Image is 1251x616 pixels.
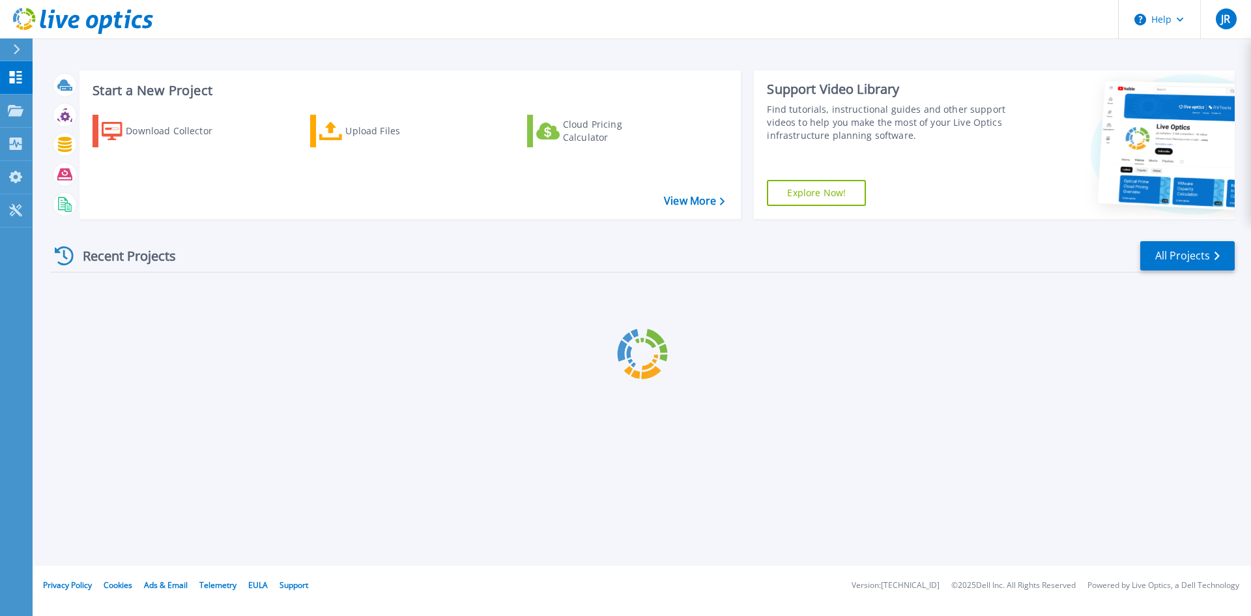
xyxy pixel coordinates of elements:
div: Cloud Pricing Calculator [563,118,667,144]
a: All Projects [1140,241,1235,271]
h3: Start a New Project [93,83,725,98]
a: Explore Now! [767,180,866,206]
a: Support [280,579,308,591]
a: Telemetry [199,579,237,591]
a: Ads & Email [144,579,188,591]
div: Recent Projects [50,240,194,272]
div: Download Collector [126,118,230,144]
a: Upload Files [310,115,455,147]
a: Cloud Pricing Calculator [527,115,672,147]
a: View More [664,195,725,207]
li: © 2025 Dell Inc. All Rights Reserved [951,581,1076,590]
li: Version: [TECHNICAL_ID] [852,581,940,590]
a: Cookies [104,579,132,591]
div: Find tutorials, instructional guides and other support videos to help you make the most of your L... [767,103,1012,142]
div: Support Video Library [767,81,1012,98]
a: Download Collector [93,115,238,147]
li: Powered by Live Optics, a Dell Technology [1087,581,1239,590]
a: EULA [248,579,268,591]
span: JR [1221,14,1230,24]
a: Privacy Policy [43,579,92,591]
div: Upload Files [345,118,450,144]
